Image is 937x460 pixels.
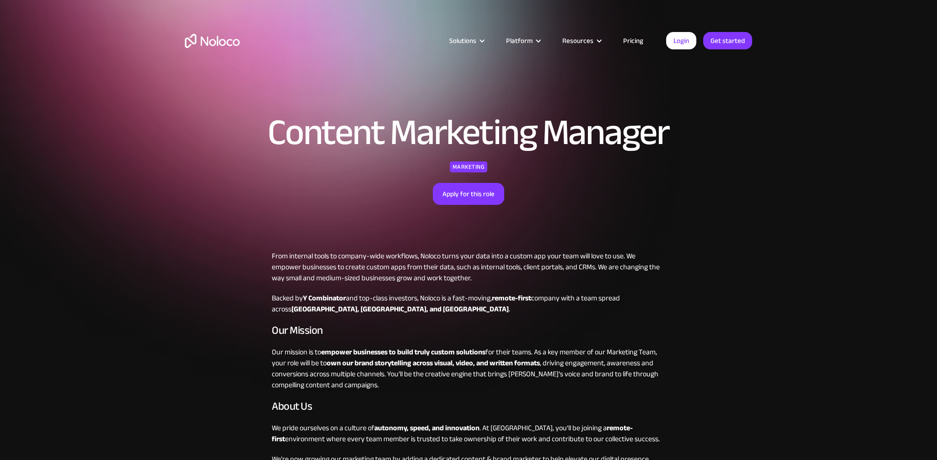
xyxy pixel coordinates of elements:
[303,291,346,305] strong: Y Combinator
[272,423,665,444] p: We pride ourselves on a culture of . At [GEOGRAPHIC_DATA], you’ll be joining a environment where ...
[272,347,665,390] p: Our mission is to for their teams. As a key member of our Marketing Team, your role will be to , ...
[272,293,665,315] p: Backed by and top-class investors, Noloco is a fast-moving, company with a team spread across .
[450,161,488,172] div: Marketing
[506,35,533,47] div: Platform
[562,35,593,47] div: Resources
[374,421,479,435] strong: autonomy, speed, and innovation
[449,35,476,47] div: Solutions
[666,32,696,49] a: Login
[272,251,665,283] p: From internal tools to company-wide workflows, Noloco turns your data into a custom app your team...
[272,324,665,337] h3: Our Mission
[703,32,752,49] a: Get started
[438,35,495,47] div: Solutions
[433,183,504,205] a: Apply for this role
[495,35,551,47] div: Platform
[492,291,531,305] strong: remote-first
[321,345,485,359] strong: empower businesses to build truly custom solutions
[291,302,509,316] strong: [GEOGRAPHIC_DATA], [GEOGRAPHIC_DATA], and [GEOGRAPHIC_DATA]
[272,400,665,413] h3: About Us
[551,35,612,47] div: Resources
[327,356,540,370] strong: own our brand storytelling across visual, video, and written formats
[268,114,669,151] h1: Content Marketing Manager
[185,34,240,48] a: home
[272,421,633,446] strong: remote-first
[612,35,655,47] a: Pricing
